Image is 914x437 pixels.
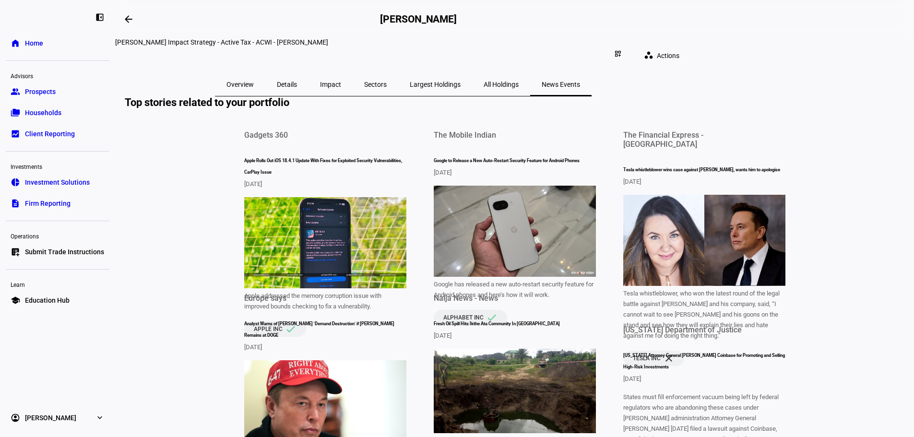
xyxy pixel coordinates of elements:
span: Submit Trade Instructions [25,247,104,257]
span: Impact [320,81,341,88]
span: Actions [657,46,679,65]
div: [DATE] [244,180,406,188]
eth-mat-symbol: list_alt_add [11,247,20,257]
section: Tesla whistleblower, who won the latest round of the legal battle against [PERSON_NAME] and his c... [623,288,785,341]
div: Advisors [6,69,109,82]
eth-mat-symbol: home [11,38,20,48]
div: Learn [6,277,109,291]
span: Client Reporting [25,129,75,139]
div: [DATE] [434,332,596,339]
div: The Mobile Indian [434,130,496,140]
a: bid_landscapeClient Reporting [6,124,109,143]
h6: [US_STATE] Attorney General [PERSON_NAME] Coinbase for Promoting and Selling High-Risk Investments [623,350,785,373]
div: The Financial Express - [GEOGRAPHIC_DATA] [623,130,770,149]
mat-icon: arrow_backwards [123,13,134,25]
div: [DATE] [244,343,406,351]
h6: Analyst Warns of [PERSON_NAME] 'Demand Destruction' if [PERSON_NAME] Remains at DOGE [244,318,406,341]
div: Christopher Kohlhardt Impact Strategy - Active Tax - ACWI - Kohl [115,38,691,46]
span: Home [25,38,43,48]
h2: [PERSON_NAME] [380,13,457,25]
eth-mat-symbol: bid_landscape [11,129,20,139]
div: [DATE] [623,375,785,382]
span: Sectors [364,81,387,88]
span: All Holdings [484,81,519,88]
span: Households [25,108,61,118]
img: ios_18_4_1_1744860508908.jpg [244,197,406,288]
div: Europe says [244,294,286,303]
eth-mat-symbol: folder_copy [11,108,20,118]
mat-icon: workspaces [644,50,653,60]
img: Pixel-9a-full-rear.jpg [434,186,596,277]
div: [DATE] [623,178,785,185]
section: Google has released a new auto-restart security feature for Android phones and here’s how it will... [434,279,596,300]
span: Overview [226,81,254,88]
a: folder_copyHouseholds [6,103,109,122]
h6: Google to Release a New Auto-Restart Security Feature for Android Phones [434,155,596,166]
eth-mat-symbol: left_panel_close [95,12,105,22]
div: [DATE] [434,169,596,176]
div: Gadgets 360 [244,130,288,140]
span: Education Hub [25,295,70,305]
div: Naija News - News [434,294,498,303]
span: Top stories related to your portfolio [125,96,297,108]
button: Actions [636,46,691,65]
div: Investments [6,159,109,173]
a: descriptionFirm Reporting [6,194,109,213]
eth-mat-symbol: pie_chart [11,177,20,187]
h6: Tesla whistleblower wins case against [PERSON_NAME], wants him to apologise [623,164,785,176]
eth-mat-symbol: school [11,295,20,305]
eth-mat-symbol: expand_more [95,413,105,423]
img: elon-musk-tesla-case-cristina-balan-viral.png [623,195,785,286]
img: Rivers-Oil-Spillage-1000x520.jpg [434,349,596,433]
h6: Fresh Oil Spill Hits Ikthe Ata Community In [GEOGRAPHIC_DATA] [434,318,596,330]
span: Firm Reporting [25,199,71,208]
mat-icon: dashboard_customize [614,50,622,58]
span: Details [277,81,297,88]
div: Operations [6,229,109,242]
span: Prospects [25,87,56,96]
a: groupProspects [6,82,109,101]
span: Investment Solutions [25,177,90,187]
span: [PERSON_NAME] [25,413,76,423]
eth-mat-symbol: description [11,199,20,208]
div: [US_STATE] Department of Justice [623,325,742,334]
eth-quick-actions: Actions [629,46,691,65]
span: Largest Holdings [410,81,461,88]
a: homeHome [6,34,109,53]
eth-mat-symbol: group [11,87,20,96]
h6: Apple Rolls Out iOS 18.4.1 Update With Fixes for Exploited Security Vulnerabilities, CarPlay Issue [244,155,406,178]
eth-mat-symbol: account_circle [11,413,20,423]
span: News Events [542,81,580,88]
a: pie_chartInvestment Solutions [6,173,109,192]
